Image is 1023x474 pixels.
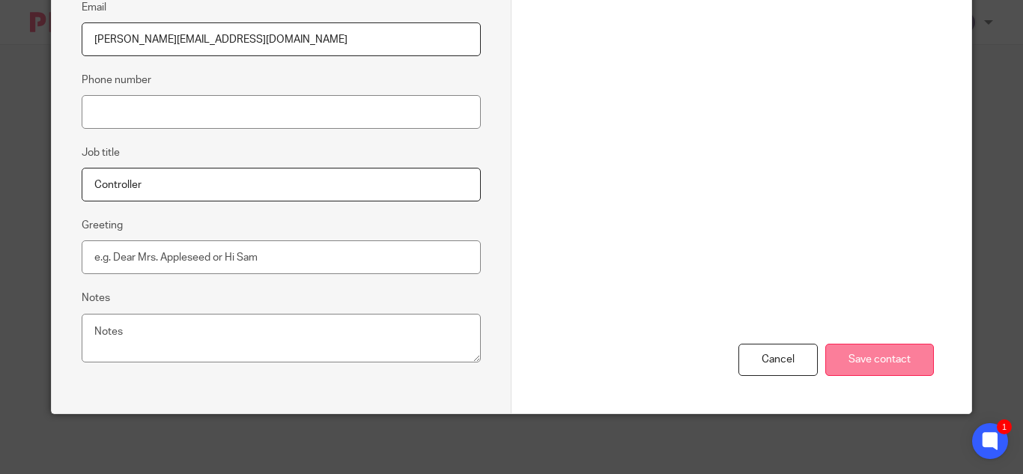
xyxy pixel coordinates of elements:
[82,218,123,233] label: Greeting
[82,145,120,160] label: Job title
[997,419,1012,434] div: 1
[82,240,481,274] input: e.g. Dear Mrs. Appleseed or Hi Sam
[738,344,818,376] div: Cancel
[82,291,110,306] label: Notes
[82,73,151,88] label: Phone number
[825,344,934,376] input: Save contact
